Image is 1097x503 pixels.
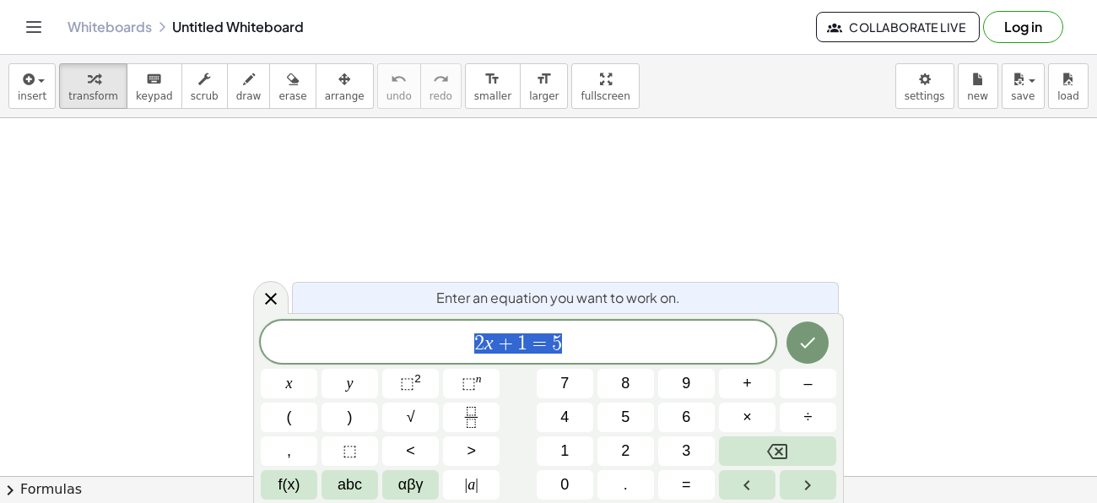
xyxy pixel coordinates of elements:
span: 5 [552,333,562,354]
span: fullscreen [581,90,630,102]
button: arrange [316,63,374,109]
span: undo [386,90,412,102]
button: 7 [537,369,593,398]
button: Minus [780,369,836,398]
span: + [494,333,518,354]
span: abc [338,473,362,496]
span: , [287,440,291,462]
button: 3 [658,436,715,466]
span: new [967,90,988,102]
button: ) [322,403,378,432]
span: transform [68,90,118,102]
button: , [261,436,317,466]
button: Less than [382,436,439,466]
button: format_sizelarger [520,63,568,109]
button: redoredo [420,63,462,109]
button: Greek alphabet [382,470,439,500]
button: Square root [382,403,439,432]
span: | [475,476,478,493]
span: scrub [191,90,219,102]
span: a [465,473,478,496]
span: = [527,333,552,354]
span: 8 [621,372,630,395]
span: × [743,406,752,429]
button: Times [719,403,775,432]
span: arrange [325,90,365,102]
i: undo [391,69,407,89]
span: + [743,372,752,395]
button: scrub [181,63,228,109]
button: 2 [597,436,654,466]
span: Collaborate Live [830,19,965,35]
var: x [484,332,494,354]
span: load [1057,90,1079,102]
span: 7 [560,372,569,395]
button: Log in [983,11,1063,43]
span: 3 [682,440,690,462]
span: ÷ [804,406,813,429]
span: erase [278,90,306,102]
span: 5 [621,406,630,429]
button: Right arrow [780,470,836,500]
button: keyboardkeypad [127,63,182,109]
span: keypad [136,90,173,102]
span: ) [348,406,353,429]
button: Collaborate Live [816,12,980,42]
span: 4 [560,406,569,429]
button: undoundo [377,63,421,109]
button: Plus [719,369,775,398]
span: ⬚ [462,375,476,392]
button: Equals [658,470,715,500]
button: 8 [597,369,654,398]
button: 6 [658,403,715,432]
button: Alphabet [322,470,378,500]
span: Enter an equation you want to work on. [436,288,680,308]
button: fullscreen [571,63,639,109]
button: Toggle navigation [20,14,47,41]
button: 5 [597,403,654,432]
span: draw [236,90,262,102]
button: insert [8,63,56,109]
span: f(x) [278,473,300,496]
span: ⬚ [400,375,414,392]
span: 2 [474,333,484,354]
button: Left arrow [719,470,775,500]
span: √ [407,406,415,429]
button: Superscript [443,369,500,398]
button: Squared [382,369,439,398]
i: redo [433,69,449,89]
span: smaller [474,90,511,102]
i: format_size [536,69,552,89]
button: Absolute value [443,470,500,500]
button: transform [59,63,127,109]
button: 0 [537,470,593,500]
a: Whiteboards [68,19,152,35]
span: larger [529,90,559,102]
span: 1 [517,333,527,354]
button: 9 [658,369,715,398]
button: new [958,63,998,109]
button: y [322,369,378,398]
button: Fraction [443,403,500,432]
span: 9 [682,372,690,395]
button: format_sizesmaller [465,63,521,109]
span: αβγ [398,473,424,496]
span: > [467,440,476,462]
span: < [406,440,415,462]
span: . [624,473,628,496]
sup: n [476,372,482,385]
span: 1 [560,440,569,462]
span: 6 [682,406,690,429]
button: 4 [537,403,593,432]
span: settings [905,90,945,102]
button: Divide [780,403,836,432]
button: x [261,369,317,398]
i: format_size [484,69,500,89]
i: keyboard [146,69,162,89]
button: draw [227,63,271,109]
span: redo [430,90,452,102]
span: ( [287,406,292,429]
button: erase [269,63,316,109]
span: ⬚ [343,440,357,462]
button: save [1002,63,1045,109]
